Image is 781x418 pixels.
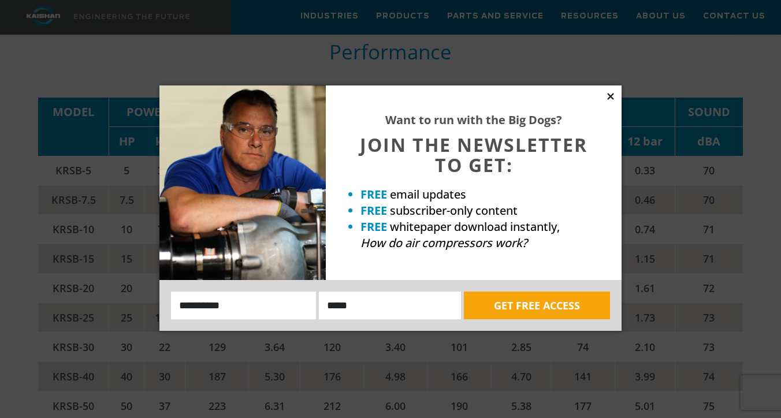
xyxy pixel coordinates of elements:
button: Close [605,91,616,102]
strong: FREE [360,203,387,218]
input: Email [319,292,461,319]
input: Name: [171,292,316,319]
button: GET FREE ACCESS [464,292,610,319]
strong: Want to run with the Big Dogs? [385,112,562,128]
strong: FREE [360,219,387,234]
span: whitepaper download instantly, [390,219,560,234]
span: email updates [390,186,466,202]
em: How do air compressors work? [360,235,527,251]
span: JOIN THE NEWSLETTER TO GET: [360,132,587,177]
span: subscriber-only content [390,203,518,218]
strong: FREE [360,186,387,202]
